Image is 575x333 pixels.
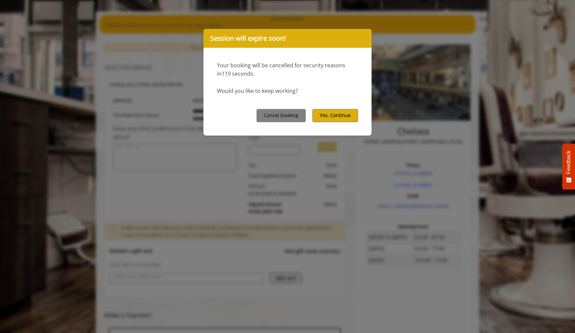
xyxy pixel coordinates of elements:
span: Feedback [566,150,572,174]
div: Your booking will be cancelled for security reasons in Would you like to keep working? [203,48,372,96]
button: Cancel booking [257,109,306,122]
button: Feedback - Show survey [562,144,575,189]
span: s. [251,70,255,77]
span: 119 second [222,70,255,77]
button: Yes, Continue [312,109,358,122]
div: Session will expire soon! [203,29,372,48]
